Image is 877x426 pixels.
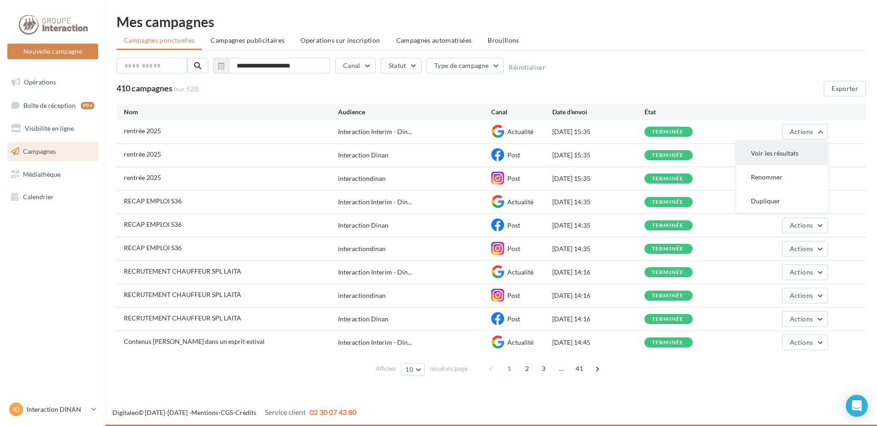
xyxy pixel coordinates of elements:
span: 2 [520,361,534,376]
span: Post [507,315,520,323]
div: terminée [652,293,684,299]
div: [DATE] 14:35 [552,197,644,207]
span: Médiathèque [23,170,61,178]
button: Renommer [736,165,828,189]
span: Interaction Interim - Din... [338,338,412,347]
span: Actualité [507,128,533,135]
div: Mes campagnes [117,15,866,28]
span: Boîte de réception [23,101,76,109]
span: (sur 523) [174,84,199,94]
span: Campagnes [23,147,56,155]
span: Operations sur inscription [300,36,380,44]
span: rentrée 2025 [124,150,161,158]
div: Interaction Dinan [338,221,389,230]
button: Dupliquer [736,189,828,213]
span: Post [507,221,520,229]
button: Actions [782,124,828,140]
button: Réinitialiser [509,64,545,71]
a: Boîte de réception99+ [6,95,100,115]
div: Interaction Dinan [338,314,389,324]
span: Actions [790,268,813,276]
span: rentrée 2025 [124,127,161,135]
span: 3 [536,361,551,376]
span: rentrée 2025 [124,174,161,181]
button: Actions [782,335,828,350]
div: Canal [491,107,552,117]
div: [DATE] 14:35 [552,221,644,230]
span: ID [13,405,19,414]
span: Opérations [24,78,56,86]
span: 10 [405,366,413,373]
div: Open Intercom Messenger [846,395,868,417]
div: Date d'envoi [552,107,644,117]
button: Actions [782,241,828,257]
div: interactiondinan [338,291,386,300]
div: terminée [652,223,684,229]
span: Actions [790,315,813,323]
span: Actions [790,338,813,346]
button: Nouvelle campagne [7,44,98,59]
div: terminée [652,176,684,182]
span: Actualité [507,338,533,346]
a: Campagnes [6,142,100,161]
span: Actions [790,291,813,299]
span: Service client [265,408,306,416]
div: terminée [652,129,684,135]
div: [DATE] 15:35 [552,174,644,183]
a: Mentions [191,409,218,416]
span: ... [554,361,569,376]
span: Calendrier [23,193,54,201]
div: [DATE] 14:16 [552,268,644,277]
div: Interaction Dinan [338,151,389,160]
button: Type de campagne [427,58,504,73]
span: Interaction Interim - Din... [338,268,412,277]
span: Actualité [507,268,533,276]
span: Interaction Interim - Din... [338,197,412,207]
span: Actions [790,221,813,229]
div: terminée [652,152,684,158]
div: terminée [652,199,684,205]
span: résultats/page [430,364,468,373]
span: 410 campagnes [117,83,172,93]
span: Actions [790,128,813,135]
span: 1 [502,361,516,376]
span: RECAP EMPLOI S36 [124,197,182,205]
span: 02 30 07 43 80 [310,408,356,416]
span: © [DATE]-[DATE] - - - [112,409,356,416]
div: [DATE] 14:45 [552,338,644,347]
span: Afficher [376,364,396,373]
div: interactiondinan [338,174,386,183]
a: Digitaleo [112,409,139,416]
span: Campagnes automatisées [396,36,472,44]
a: CGS [221,409,233,416]
span: Post [507,245,520,252]
div: terminée [652,340,684,346]
a: Opérations [6,73,100,92]
span: Post [507,174,520,182]
p: Interaction DINAN [27,405,88,414]
span: RECRUTEMENT CHAUFFEUR SPL LAITA [124,291,241,298]
span: Visibilité en ligne [25,124,74,132]
span: RECAP EMPLOI S36 [124,220,182,228]
button: Canal [335,58,376,73]
button: Actions [782,311,828,327]
span: Actualité [507,198,533,206]
span: Actions [790,245,813,252]
div: État [644,107,736,117]
button: Actions [782,264,828,280]
a: ID Interaction DINAN [7,401,98,418]
span: RECRUTEMENT CHAUFFEUR SPL LAITA [124,314,241,322]
span: Post [507,291,520,299]
div: Nom [124,107,338,117]
div: terminée [652,246,684,252]
button: Actions [782,288,828,303]
div: terminée [652,269,684,275]
a: Crédits [235,409,256,416]
div: [DATE] 15:35 [552,151,644,160]
span: Brouillons [488,36,519,44]
div: [DATE] 14:35 [552,244,644,253]
button: Voir les résultats [736,141,828,165]
div: Audience [338,107,491,117]
span: Post [507,151,520,159]
button: Actions [782,218,828,233]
